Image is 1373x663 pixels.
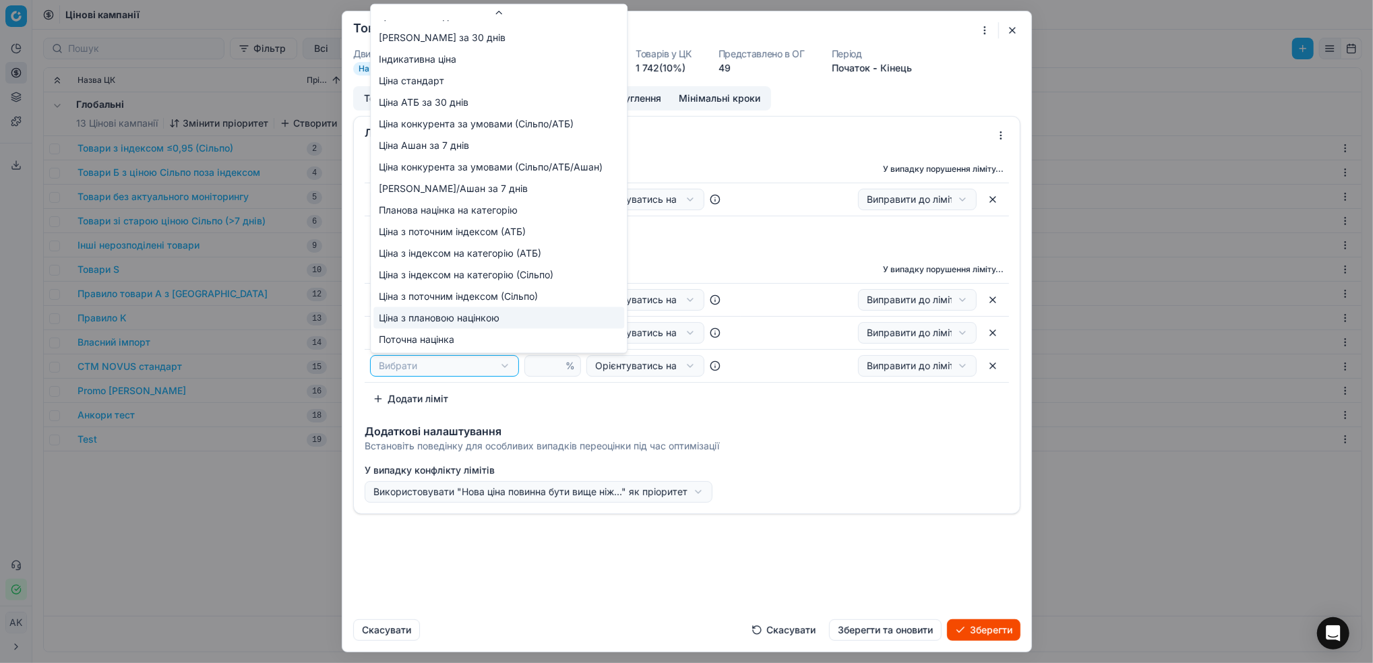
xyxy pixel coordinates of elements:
[379,139,469,152] span: Ціна Ашан за 7 днів
[379,290,538,303] span: Ціна з поточним індексом (Сільпо)
[379,247,541,260] span: Ціна з індексом на категорію (АТБ)
[379,96,468,109] span: Ціна АТБ за 30 днів
[379,311,499,325] span: Ціна з плановою націнкою
[379,225,526,239] span: Ціна з поточним індексом (АТБ)
[379,117,574,131] span: Ціна конкурента за умовами (Сільпо/АТБ)
[379,53,456,66] span: Індикативна ціна
[379,74,444,88] span: Ціна стандарт
[379,203,518,217] span: Планова націнка на категорію
[379,333,454,346] span: Поточна націнка
[379,31,506,44] span: [PERSON_NAME] за 30 днів
[379,9,462,23] span: Ціна АТБ за 7 днів
[379,268,553,282] span: Ціна з індексом на категорію (Сільпо)
[379,182,528,195] span: [PERSON_NAME]/Ашан за 7 днів
[379,160,603,174] span: Ціна конкурента за умовами (Сільпо/АТБ/Ашан)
